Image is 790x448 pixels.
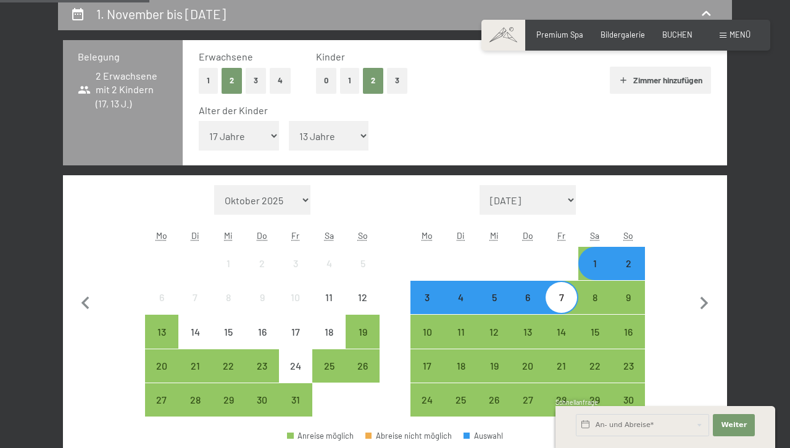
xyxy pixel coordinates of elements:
[312,281,346,314] div: Anreise nicht möglich
[145,315,178,348] div: Anreise möglich
[410,281,444,314] div: Anreise möglich
[511,281,544,314] div: Thu Nov 06 2025
[213,327,244,358] div: 15
[464,432,503,440] div: Auswahl
[479,327,510,358] div: 12
[199,68,218,93] button: 1
[713,414,755,436] button: Weiter
[279,349,312,383] div: Fri Oct 24 2025
[246,315,279,348] div: Thu Oct 16 2025
[511,349,544,383] div: Thu Nov 20 2025
[280,361,311,392] div: 24
[546,361,576,392] div: 21
[145,315,178,348] div: Mon Oct 13 2025
[346,315,379,348] div: Anreise möglich
[478,315,511,348] div: Anreise möglich
[613,259,644,289] div: 2
[156,230,167,241] abbr: Montag
[212,383,245,417] div: Wed Oct 29 2025
[512,395,543,426] div: 27
[314,259,344,289] div: 4
[213,259,244,289] div: 1
[180,361,210,392] div: 21
[145,349,178,383] div: Anreise möglich
[279,247,312,280] div: Fri Oct 03 2025
[280,327,311,358] div: 17
[546,292,576,323] div: 7
[247,361,278,392] div: 23
[580,361,610,392] div: 22
[316,68,336,93] button: 0
[246,383,279,417] div: Anreise möglich
[578,315,612,348] div: Sat Nov 15 2025
[145,281,178,314] div: Anreise nicht möglich
[580,327,610,358] div: 15
[612,383,645,417] div: Anreise möglich
[511,315,544,348] div: Thu Nov 13 2025
[246,68,266,93] button: 3
[346,247,379,280] div: Anreise nicht möglich
[312,247,346,280] div: Sat Oct 04 2025
[590,230,599,241] abbr: Samstag
[363,68,383,93] button: 2
[178,281,212,314] div: Tue Oct 07 2025
[145,383,178,417] div: Mon Oct 27 2025
[511,315,544,348] div: Anreise möglich
[312,349,346,383] div: Sat Oct 25 2025
[546,395,576,426] div: 28
[312,281,346,314] div: Sat Oct 11 2025
[544,315,578,348] div: Fri Nov 14 2025
[212,281,245,314] div: Anreise nicht möglich
[358,230,368,241] abbr: Sonntag
[346,349,379,383] div: Anreise möglich
[412,292,443,323] div: 3
[246,315,279,348] div: Anreise nicht möglich
[544,383,578,417] div: Anreise möglich
[178,315,212,348] div: Anreise nicht möglich
[446,395,476,426] div: 25
[280,292,311,323] div: 10
[247,259,278,289] div: 2
[512,361,543,392] div: 20
[511,383,544,417] div: Anreise möglich
[312,247,346,280] div: Anreise nicht möglich
[178,383,212,417] div: Tue Oct 28 2025
[314,327,344,358] div: 18
[410,349,444,383] div: Mon Nov 17 2025
[347,361,378,392] div: 26
[613,327,644,358] div: 16
[544,281,578,314] div: Fri Nov 07 2025
[578,281,612,314] div: Anreise möglich
[279,315,312,348] div: Fri Oct 17 2025
[578,315,612,348] div: Anreise möglich
[544,383,578,417] div: Fri Nov 28 2025
[410,315,444,348] div: Anreise möglich
[178,383,212,417] div: Anreise möglich
[224,230,233,241] abbr: Mittwoch
[347,327,378,358] div: 19
[246,383,279,417] div: Thu Oct 30 2025
[536,30,583,39] span: Premium Spa
[512,327,543,358] div: 13
[212,247,245,280] div: Wed Oct 01 2025
[287,432,354,440] div: Anreise möglich
[347,259,378,289] div: 5
[612,383,645,417] div: Sun Nov 30 2025
[325,230,334,241] abbr: Samstag
[410,383,444,417] div: Anreise möglich
[523,230,533,241] abbr: Donnerstag
[213,292,244,323] div: 8
[479,395,510,426] div: 26
[280,395,311,426] div: 31
[213,395,244,426] div: 29
[721,420,747,430] span: Weiter
[610,67,710,94] button: Zimmer hinzufügen
[511,383,544,417] div: Thu Nov 27 2025
[279,247,312,280] div: Anreise nicht möglich
[578,247,612,280] div: Sat Nov 01 2025
[578,349,612,383] div: Sat Nov 22 2025
[478,383,511,417] div: Anreise möglich
[347,292,378,323] div: 12
[511,349,544,383] div: Anreise möglich
[444,281,478,314] div: Tue Nov 04 2025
